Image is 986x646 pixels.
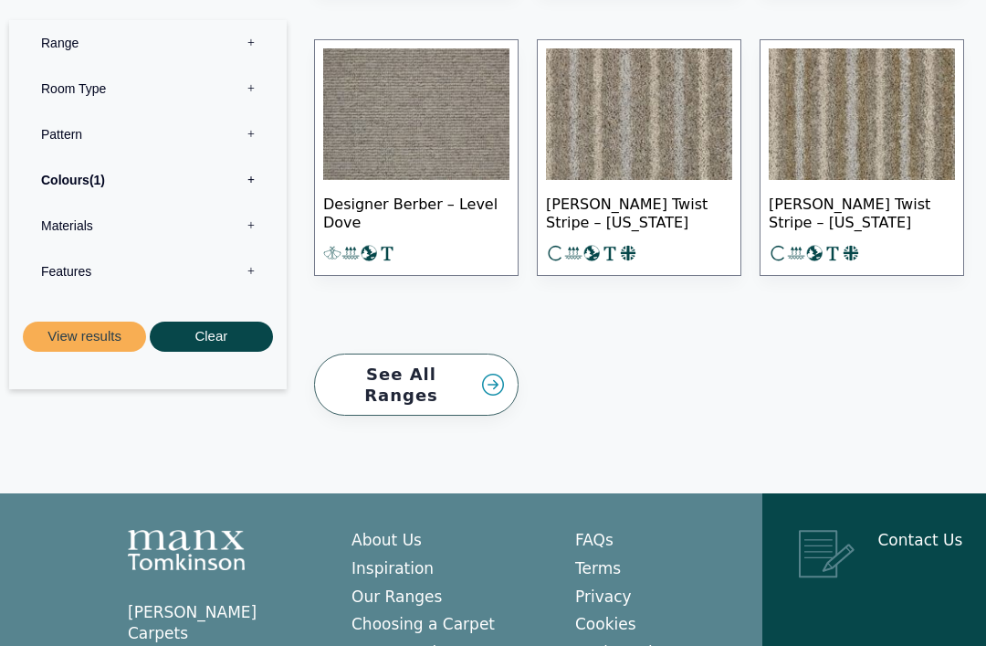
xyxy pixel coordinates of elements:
a: Terms [575,560,621,578]
a: Choosing a Carpet [351,616,495,634]
a: Privacy [575,588,632,607]
label: Features [23,249,273,295]
span: 1 [89,174,105,188]
a: Cookies [575,616,636,634]
a: [PERSON_NAME] Twist Stripe – [US_STATE] [760,40,964,277]
a: [PERSON_NAME] Twist Stripe – [US_STATE] [537,40,741,277]
label: Materials [23,204,273,249]
a: Contact Us [878,532,963,550]
button: View results [23,323,146,353]
a: Our Ranges [351,588,442,607]
img: Manx Tomkinson Logo [128,531,245,571]
a: FAQs [575,532,614,550]
label: Range [23,21,273,67]
a: Designer Berber – Level Dove [314,40,519,277]
img: Tomkinson Twist - Tennessee stripe [546,49,732,181]
span: Designer Berber – Level Dove [323,181,509,245]
span: [PERSON_NAME] Twist Stripe – [US_STATE] [546,181,732,245]
a: See All Ranges [314,355,519,418]
a: About Us [351,532,422,550]
span: [PERSON_NAME] Twist Stripe – [US_STATE] [769,181,955,245]
a: Inspiration [351,560,434,578]
img: Tomkinson Twist stripe - Texas [769,49,955,181]
label: Room Type [23,67,273,112]
label: Pattern [23,112,273,158]
label: Colours [23,158,273,204]
button: Clear [150,323,273,353]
